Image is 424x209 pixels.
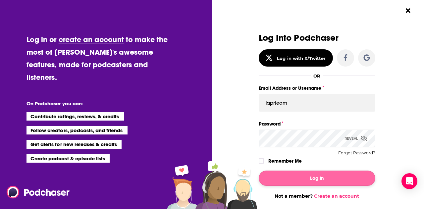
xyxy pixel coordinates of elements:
button: Log in with X/Twitter [259,49,333,67]
li: Create podcast & episode lists [26,154,110,163]
a: Podchaser - Follow, Share and Rate Podcasts [7,186,65,198]
div: OR [313,73,320,78]
button: Forgot Password? [338,151,375,155]
a: create an account [59,35,124,44]
li: Get alerts for new releases & credits [26,140,122,148]
a: Create an account [314,193,359,199]
div: Reveal [344,130,367,147]
div: Log in with X/Twitter [277,56,326,61]
button: Log In [259,171,375,186]
li: On Podchaser you can: [26,100,159,107]
h3: Log Into Podchaser [259,33,375,43]
img: Podchaser - Follow, Share and Rate Podcasts [7,186,70,198]
button: Close Button [402,4,414,17]
div: Open Intercom Messenger [401,173,417,189]
label: Remember Me [268,157,302,165]
input: Email Address or Username [259,94,375,112]
li: Contribute ratings, reviews, & credits [26,112,124,121]
label: Password [259,120,375,128]
div: Not a member? [259,193,375,199]
label: Email Address or Username [259,84,375,92]
li: Follow creators, podcasts, and friends [26,126,128,134]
